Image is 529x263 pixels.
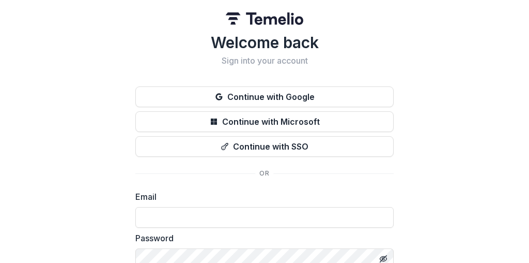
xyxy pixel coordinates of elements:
[135,136,394,157] button: Continue with SSO
[135,111,394,132] button: Continue with Microsoft
[135,191,387,203] label: Email
[135,232,387,244] label: Password
[135,56,394,66] h2: Sign into your account
[226,12,303,25] img: Temelio
[135,33,394,52] h1: Welcome back
[135,86,394,107] button: Continue with Google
